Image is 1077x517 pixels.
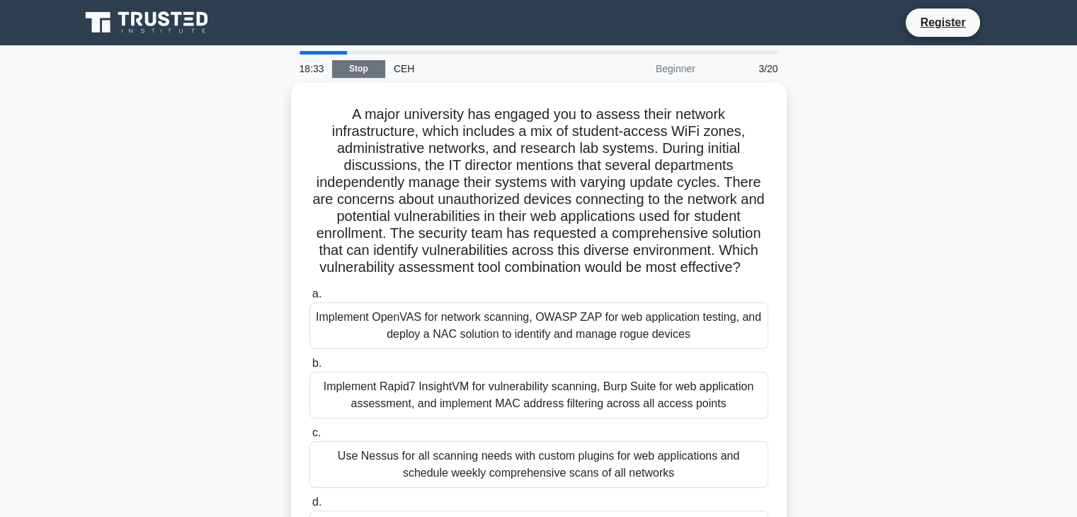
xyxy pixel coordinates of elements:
a: Stop [332,60,385,78]
a: Register [911,13,974,31]
span: b. [312,357,321,369]
div: Beginner [580,55,704,83]
div: 18:33 [291,55,332,83]
div: CEH [385,55,580,83]
div: 3/20 [704,55,787,83]
h5: A major university has engaged you to assess their network infrastructure, which includes a mix o... [308,106,770,277]
span: d. [312,496,321,508]
div: Implement Rapid7 InsightVM for vulnerability scanning, Burp Suite for web application assessment,... [309,372,768,419]
div: Use Nessus for all scanning needs with custom plugins for web applications and schedule weekly co... [309,441,768,488]
div: Implement OpenVAS for network scanning, OWASP ZAP for web application testing, and deploy a NAC s... [309,302,768,349]
span: c. [312,426,321,438]
span: a. [312,288,321,300]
